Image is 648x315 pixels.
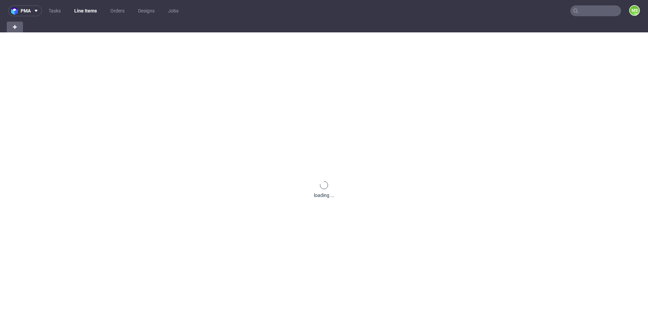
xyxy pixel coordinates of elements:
[70,5,101,16] a: Line Items
[11,7,21,15] img: logo
[314,192,334,199] div: loading ...
[106,5,129,16] a: Orders
[164,5,183,16] a: Jobs
[45,5,65,16] a: Tasks
[21,8,31,13] span: pma
[8,5,42,16] button: pma
[630,6,639,15] figcaption: MS
[134,5,159,16] a: Designs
